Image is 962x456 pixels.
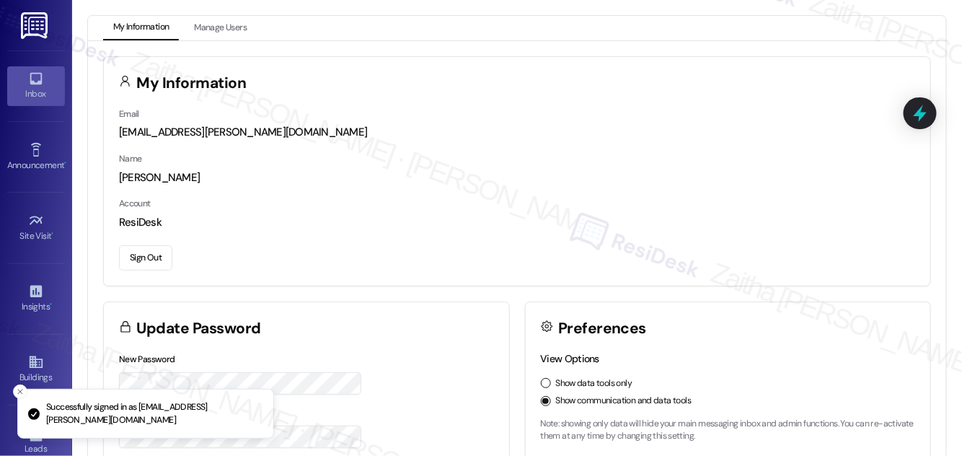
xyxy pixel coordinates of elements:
[119,354,175,365] label: New Password
[13,385,27,399] button: Close toast
[119,215,915,230] div: ResiDesk
[119,245,172,271] button: Sign Out
[52,229,54,239] span: •
[541,352,600,365] label: View Options
[184,16,257,40] button: Manage Users
[7,350,65,389] a: Buildings
[119,108,139,120] label: Email
[46,401,262,426] p: Successfully signed in as [EMAIL_ADDRESS][PERSON_NAME][DOMAIN_NAME]
[119,125,915,140] div: [EMAIL_ADDRESS][PERSON_NAME][DOMAIN_NAME]
[50,299,52,310] span: •
[119,170,915,185] div: [PERSON_NAME]
[541,418,916,443] p: Note: showing only data will hide your main messaging inbox and admin functions. You can re-activ...
[7,279,65,318] a: Insights •
[7,66,65,105] a: Inbox
[558,321,646,336] h3: Preferences
[556,377,632,390] label: Show data tools only
[64,158,66,168] span: •
[137,321,261,336] h3: Update Password
[7,209,65,247] a: Site Visit •
[119,153,142,165] label: Name
[137,76,247,91] h3: My Information
[103,16,179,40] button: My Information
[556,395,692,408] label: Show communication and data tools
[21,12,50,39] img: ResiDesk Logo
[119,198,151,209] label: Account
